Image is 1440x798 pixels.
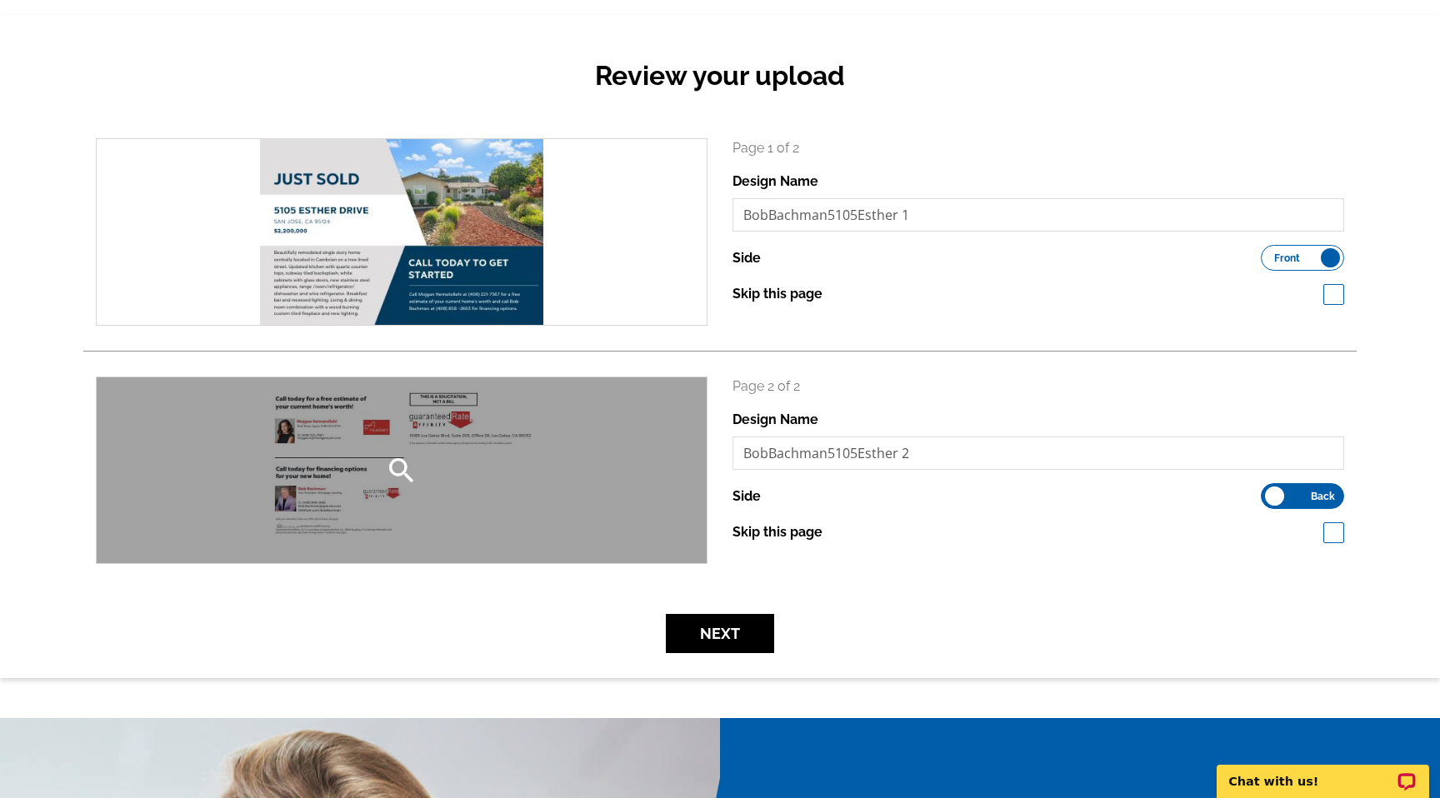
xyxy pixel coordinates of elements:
p: Page 1 of 2 [732,138,1344,158]
input: File Name [732,436,1344,470]
label: Skip this page [732,284,822,304]
i: search [385,454,418,487]
span: Front [1274,254,1300,262]
label: Side [732,248,761,268]
label: Design Name [732,172,818,192]
h2: Review your upload [83,60,1357,92]
span: Back [1311,492,1335,501]
button: Next [666,614,774,653]
label: Side [732,486,761,506]
p: Page 2 of 2 [732,377,1344,397]
label: Skip this page [732,522,822,542]
label: Design Name [732,410,818,430]
iframe: LiveChat chat widget [1206,746,1440,798]
input: File Name [732,198,1344,232]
